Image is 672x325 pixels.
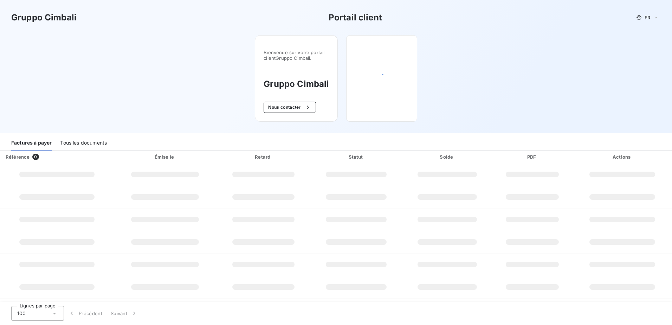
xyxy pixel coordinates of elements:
span: 0 [32,154,39,160]
h3: Gruppo Cimbali [11,11,77,24]
button: Précédent [64,306,106,321]
div: Solde [404,153,491,160]
span: Bienvenue sur votre portail client Gruppo Cimbali . [264,50,329,61]
button: Nous contacter [264,102,316,113]
div: Retard [218,153,309,160]
h3: Portail client [329,11,382,24]
span: 100 [17,310,26,317]
button: Suivant [106,306,142,321]
div: Factures à payer [11,136,52,151]
div: PDF [493,153,571,160]
h3: Gruppo Cimbali [264,78,329,90]
div: Tous les documents [60,136,107,151]
div: Statut [312,153,401,160]
div: Émise le [115,153,215,160]
div: Actions [574,153,671,160]
div: Référence [6,154,30,160]
span: FR [645,15,650,20]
